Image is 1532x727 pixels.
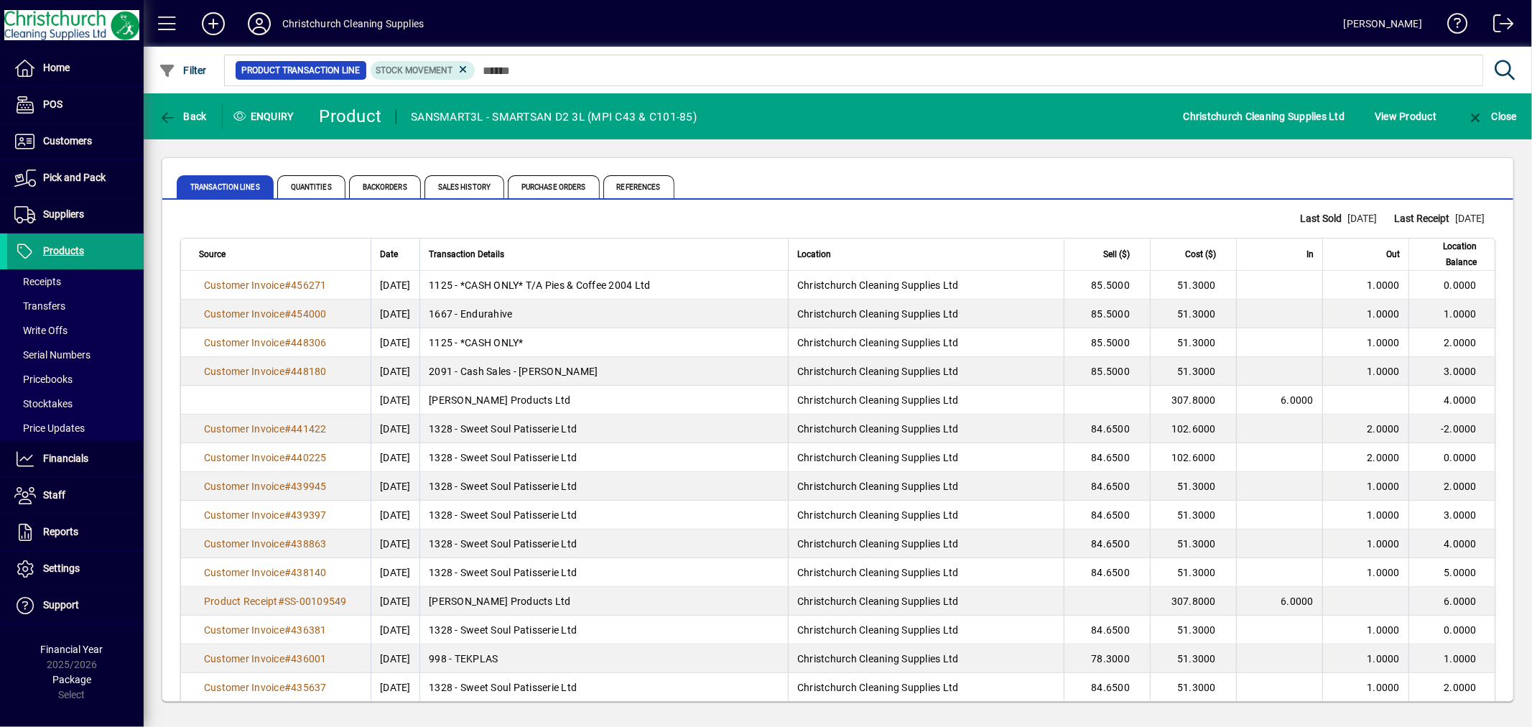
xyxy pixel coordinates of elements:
[199,478,332,494] a: Customer Invoice#439945
[1408,558,1495,587] td: 5.0000
[371,443,419,472] td: [DATE]
[284,279,291,291] span: #
[1150,472,1236,501] td: 51.3000
[43,526,78,537] span: Reports
[797,682,959,693] span: Christchurch Cleaning Supplies Ltd
[14,422,85,434] span: Price Updates
[797,308,959,320] span: Christchurch Cleaning Supplies Ltd
[199,421,332,437] a: Customer Invoice#441422
[371,501,419,529] td: [DATE]
[1455,213,1485,224] span: [DATE]
[41,644,103,655] span: Financial Year
[376,65,453,75] span: Stock movement
[1150,501,1236,529] td: 51.3000
[190,11,236,37] button: Add
[1185,246,1216,262] span: Cost ($)
[1344,12,1422,35] div: [PERSON_NAME]
[284,481,291,492] span: #
[1418,239,1477,270] span: Location Balance
[1150,357,1236,386] td: 51.3000
[284,596,347,607] span: SS-00109549
[371,386,419,415] td: [DATE]
[199,363,332,379] a: Customer Invoice#448180
[797,452,959,463] span: Christchurch Cleaning Supplies Ltd
[419,673,788,702] td: 1328 - Sweet Soul Patisserie Ltd
[159,111,207,122] span: Back
[320,105,382,128] div: Product
[1368,308,1401,320] span: 1.0000
[429,246,504,262] span: Transaction Details
[1408,443,1495,472] td: 0.0000
[204,509,284,521] span: Customer Invoice
[371,61,475,80] mat-chip: Product Transaction Type: Stock movement
[204,624,284,636] span: Customer Invoice
[284,423,291,435] span: #
[291,509,327,521] span: 439397
[1368,653,1401,665] span: 1.0000
[1368,682,1401,693] span: 1.0000
[14,300,65,312] span: Transfers
[371,529,419,558] td: [DATE]
[1386,246,1400,262] span: Out
[1368,279,1401,291] span: 1.0000
[1150,616,1236,644] td: 51.3000
[204,337,284,348] span: Customer Invoice
[419,529,788,558] td: 1328 - Sweet Soul Patisserie Ltd
[7,197,144,233] a: Suppliers
[1300,211,1347,226] span: Last Sold
[1467,111,1517,122] span: Close
[7,416,144,440] a: Price Updates
[1408,587,1495,616] td: 6.0000
[7,269,144,294] a: Receipts
[199,246,226,262] span: Source
[291,337,327,348] span: 448306
[1064,558,1150,587] td: 84.6500
[7,392,144,416] a: Stocktakes
[1150,271,1236,300] td: 51.3000
[1159,246,1229,262] div: Cost ($)
[419,300,788,328] td: 1667 - Endurahive
[52,674,91,685] span: Package
[199,507,332,523] a: Customer Invoice#439397
[1368,337,1401,348] span: 1.0000
[1408,673,1495,702] td: 2.0000
[1150,386,1236,415] td: 307.8000
[1394,211,1455,226] span: Last Receipt
[291,538,327,550] span: 438863
[411,106,697,129] div: SANSMART3L - SMARTSAN D2 3L (MPI C43 & C101-85)
[1368,567,1401,578] span: 1.0000
[291,423,327,435] span: 441422
[371,587,419,616] td: [DATE]
[1368,481,1401,492] span: 1.0000
[1150,443,1236,472] td: 102.6000
[7,318,144,343] a: Write Offs
[291,308,327,320] span: 454000
[199,536,332,552] a: Customer Invoice#438863
[291,366,327,377] span: 448180
[1064,529,1150,558] td: 84.6500
[1368,366,1401,377] span: 1.0000
[1408,415,1495,443] td: -2.0000
[603,175,674,198] span: References
[1150,328,1236,357] td: 51.3000
[204,596,278,607] span: Product Receipt
[7,367,144,392] a: Pricebooks
[1408,357,1495,386] td: 3.0000
[43,489,65,501] span: Staff
[797,337,959,348] span: Christchurch Cleaning Supplies Ltd
[199,246,362,262] div: Source
[1306,246,1314,262] span: In
[797,624,959,636] span: Christchurch Cleaning Supplies Ltd
[371,616,419,644] td: [DATE]
[1064,415,1150,443] td: 84.6500
[291,624,327,636] span: 436381
[380,246,398,262] span: Date
[284,308,291,320] span: #
[797,653,959,665] span: Christchurch Cleaning Supplies Ltd
[199,680,332,695] a: Customer Invoice#435637
[278,596,284,607] span: #
[1150,529,1236,558] td: 51.3000
[14,325,68,336] span: Write Offs
[177,175,274,198] span: Transaction Lines
[7,50,144,86] a: Home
